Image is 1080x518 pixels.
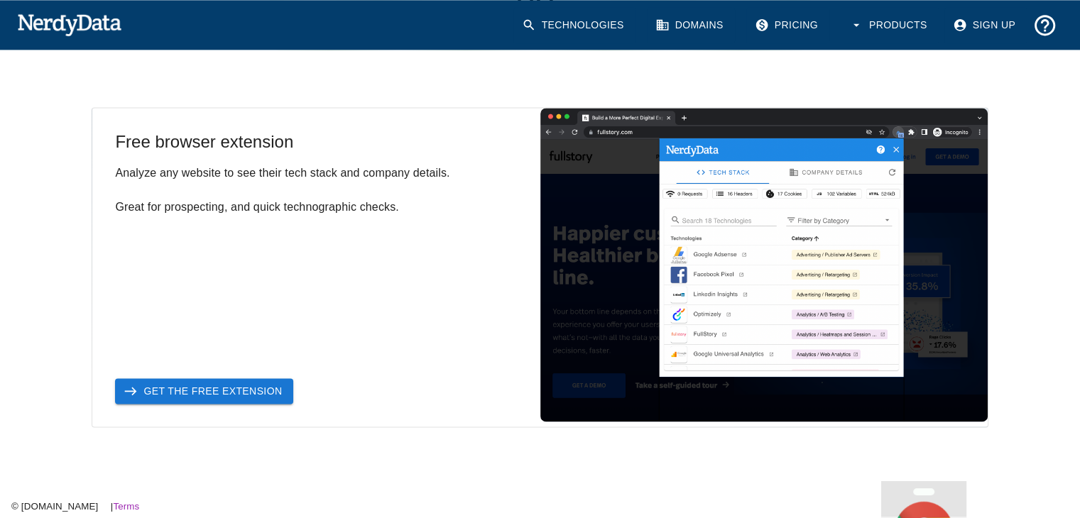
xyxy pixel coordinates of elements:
[115,165,517,216] p: Analyze any website to see their tech stack and company details. Great for prospecting, and quick...
[647,7,735,43] a: Domains
[1027,7,1063,43] button: Support and Documentation
[944,7,1027,43] a: Sign Up
[113,501,139,512] a: Terms
[841,7,939,43] button: Products
[513,7,636,43] a: Technologies
[11,500,139,514] small: © [DOMAIN_NAME] |
[115,131,517,153] h5: Free browser extension
[746,7,829,43] a: Pricing
[540,108,988,422] img: Image of the free Chrome extension showing the tech stack used on a website
[17,10,121,38] img: NerdyData.com
[115,378,293,404] a: Get the Free Extension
